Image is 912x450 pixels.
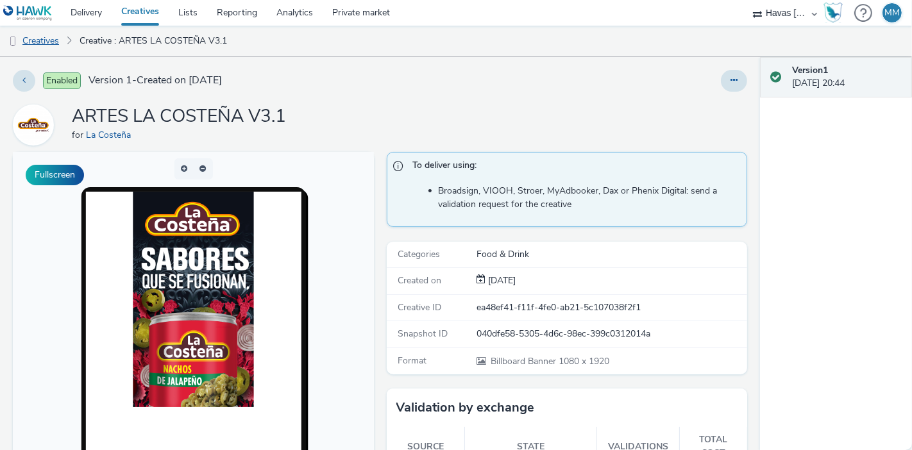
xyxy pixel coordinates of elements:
div: [DATE] 20:44 [792,64,902,90]
h1: ARTES LA COSTEÑA V3.1 [72,104,286,129]
a: La Costeña [86,129,136,141]
span: Version 1 - Created on [DATE] [89,73,222,88]
span: Billboard Banner [491,355,559,367]
span: Enabled [43,72,81,89]
a: Hawk Academy [823,3,848,23]
span: To deliver using: [413,159,734,176]
img: La Costeña [15,106,52,144]
strong: Version 1 [792,64,828,76]
span: Snapshot ID [398,328,448,340]
h3: Validation by exchange [396,398,535,417]
span: for [72,129,86,141]
span: [DATE] [486,274,516,287]
img: dooh [6,35,19,48]
div: 040dfe58-5305-4d6c-98ec-399c0312014a [477,328,746,340]
li: Broadsign, VIOOH, Stroer, MyAdbooker, Dax or Phenix Digital: send a validation request for the cr... [439,185,741,211]
div: Creation 15 October 2025, 20:44 [486,274,516,287]
img: Advertisement preview [120,40,241,255]
a: La Costeña [13,119,59,131]
span: Creative ID [398,301,442,313]
span: 1080 x 1920 [489,355,609,367]
div: MM [884,3,900,22]
img: undefined Logo [3,5,53,21]
img: Hawk Academy [823,3,843,23]
span: Created on [398,274,442,287]
span: Categories [398,248,441,260]
div: ea48ef41-f11f-4fe0-ab21-5c107038f2f1 [477,301,746,314]
span: Format [398,354,427,367]
button: Fullscreen [26,165,84,185]
div: Food & Drink [477,248,746,261]
a: Creative : ARTES LA COSTEÑA V3.1 [73,26,233,56]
